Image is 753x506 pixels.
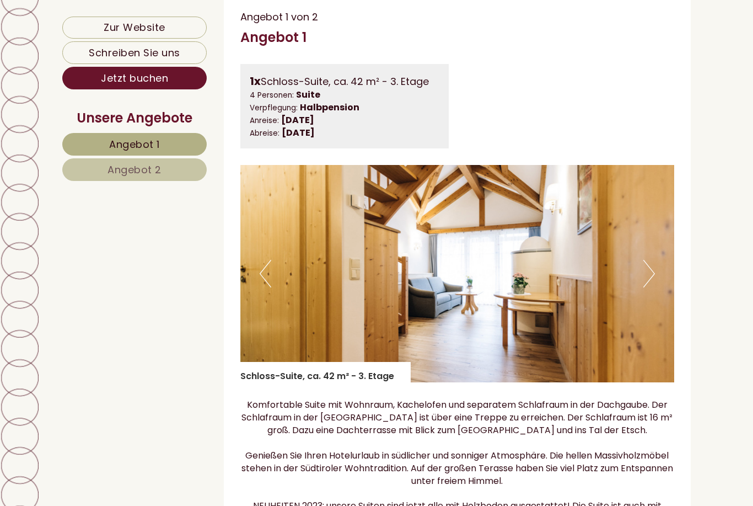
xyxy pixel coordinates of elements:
small: 18:25 [17,56,191,63]
button: Previous [260,260,271,287]
b: Suite [296,88,320,101]
small: 4 Personen: [250,90,294,100]
b: Halbpension [300,101,359,114]
a: Schreiben Sie uns [62,41,207,64]
div: Guten Tag, wie können wir Ihnen helfen? [8,32,197,66]
img: image [240,165,675,382]
button: Next [643,260,655,287]
small: Abreise: [250,128,279,139]
div: [DATE] [196,8,239,26]
span: Angebot 1 von 2 [240,10,318,24]
div: Schloss-Suite, ca. 42 m² - 3. Etage [240,362,411,383]
b: [DATE] [281,114,314,126]
a: Jetzt buchen [62,67,207,89]
span: Angebot 2 [107,163,162,177]
div: Angebot 1 [240,28,306,47]
small: Verpflegung: [250,103,298,113]
div: Unsere Angebote [62,109,207,127]
div: Schloss-Suite, ca. 42 m² - 3. Etage [250,73,440,89]
b: 1x [250,73,261,89]
div: Hotel Tenz [17,34,191,43]
button: Senden [362,287,434,310]
a: Zur Website [62,17,207,39]
b: [DATE] [282,126,315,139]
small: Anreise: [250,115,279,126]
span: Angebot 1 [109,137,160,151]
